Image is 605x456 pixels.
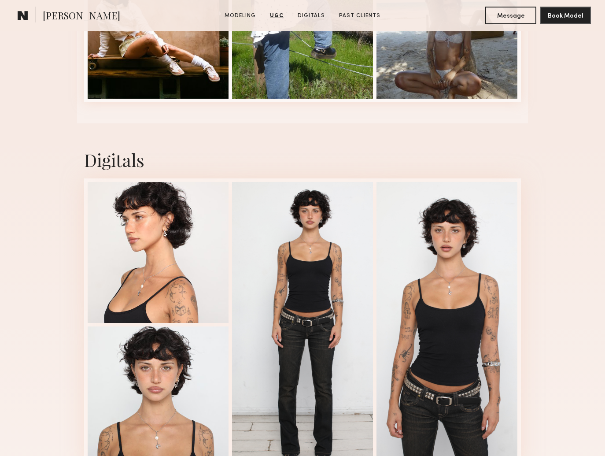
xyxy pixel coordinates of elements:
[43,9,120,24] span: [PERSON_NAME]
[84,148,521,171] div: Digitals
[294,12,328,20] a: Digitals
[485,7,536,24] button: Message
[540,11,591,19] a: Book Model
[336,12,384,20] a: Past Clients
[221,12,259,20] a: Modeling
[540,7,591,24] button: Book Model
[266,12,287,20] a: UGC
